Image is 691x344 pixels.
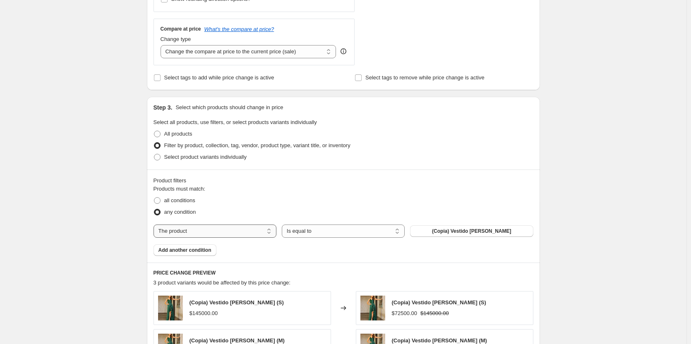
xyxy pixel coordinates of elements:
[154,177,533,185] div: Product filters
[392,299,486,306] span: (Copia) Vestido [PERSON_NAME] (S)
[154,279,290,286] span: 3 product variants would be affected by this price change:
[410,225,533,237] button: (Copia) Vestido Valeria Petróleo
[164,154,247,160] span: Select product variants individually
[360,296,385,320] img: 254D9A55-EF7A-493E-B6DD-0044504A382D_80x.jpg
[190,299,284,306] span: (Copia) Vestido [PERSON_NAME] (S)
[365,74,485,81] span: Select tags to remove while price change is active
[158,296,183,320] img: 254D9A55-EF7A-493E-B6DD-0044504A382D_80x.jpg
[158,247,211,253] span: Add another condition
[161,36,191,42] span: Change type
[432,228,511,234] span: (Copia) Vestido [PERSON_NAME]
[392,337,487,344] span: (Copia) Vestido [PERSON_NAME] (M)
[154,119,317,125] span: Select all products, use filters, or select products variants individually
[164,209,196,215] span: any condition
[420,309,449,318] strike: $145000.00
[190,337,285,344] span: (Copia) Vestido [PERSON_NAME] (M)
[175,103,283,112] p: Select which products should change in price
[161,26,201,32] h3: Compare at price
[154,244,216,256] button: Add another condition
[164,142,350,148] span: Filter by product, collection, tag, vendor, product type, variant title, or inventory
[164,74,274,81] span: Select tags to add while price change is active
[164,197,195,203] span: all conditions
[154,270,533,276] h6: PRICE CHANGE PREVIEW
[392,309,417,318] div: $72500.00
[154,103,173,112] h2: Step 3.
[164,131,192,137] span: All products
[339,47,348,55] div: help
[154,186,206,192] span: Products must match:
[190,309,218,318] div: $145000.00
[204,26,274,32] button: What's the compare at price?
